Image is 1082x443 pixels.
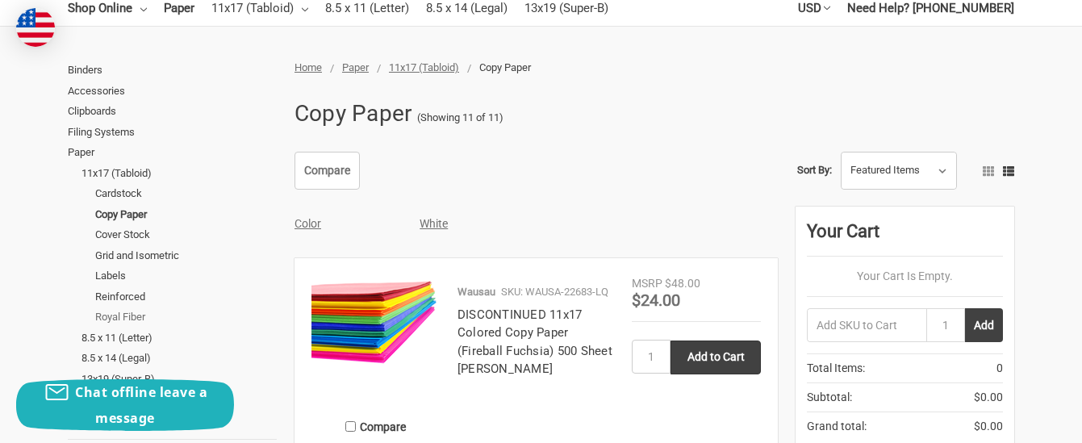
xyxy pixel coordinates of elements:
[95,265,277,286] a: Labels
[68,122,277,143] a: Filing Systems
[95,204,277,225] a: Copy Paper
[457,307,612,377] a: DISCONTINUED 11x17 Colored Copy Paper (Fireball Fuchsia) 500 Sheet [PERSON_NAME]
[807,360,865,377] span: Total Items:
[501,284,608,300] p: SKU: WAUSA-22683-LQ
[965,308,1003,342] button: Add
[632,275,662,292] div: MSRP
[81,348,277,369] a: 8.5 x 14 (Legal)
[81,328,277,349] a: 8.5 x 11 (Letter)
[807,308,926,342] input: Add SKU to Cart
[345,421,356,432] input: Compare
[311,275,441,367] img: 11x17 Colored Copy Paper (Fireball Fuchsia) 500 Sheet Ream
[807,218,1003,257] div: Your Cart
[342,61,369,73] a: Paper
[95,224,277,245] a: Cover Stock
[671,341,761,374] input: Add to Cart
[420,217,448,230] a: White
[457,284,495,300] p: Wausau
[68,81,277,102] a: Accessories
[417,110,503,126] span: (Showing 11 of 11)
[95,286,277,307] a: Reinforced
[295,61,322,73] a: Home
[295,217,321,230] a: Color
[632,290,680,310] span: $24.00
[95,183,277,204] a: Cardstock
[68,60,277,81] a: Binders
[81,369,277,390] a: 13x19 (Super-B)
[974,389,1003,406] span: $0.00
[95,307,277,328] a: Royal Fiber
[81,163,277,184] a: 11x17 (Tabloid)
[974,418,1003,435] span: $0.00
[996,360,1003,377] span: 0
[295,93,412,135] h1: Copy Paper
[797,158,832,182] label: Sort By:
[665,277,700,290] span: $48.00
[295,152,360,190] a: Compare
[807,389,852,406] span: Subtotal:
[479,61,531,73] span: Copy Paper
[16,379,234,431] button: Chat offline leave a message
[311,275,441,404] a: 11x17 Colored Copy Paper (Fireball Fuchsia) 500 Sheet Ream
[95,245,277,266] a: Grid and Isometric
[807,268,1003,285] p: Your Cart Is Empty.
[311,413,441,440] label: Compare
[68,142,277,163] a: Paper
[389,61,459,73] a: 11x17 (Tabloid)
[16,8,55,47] img: duty and tax information for United States
[807,418,867,435] span: Grand total:
[75,383,207,427] span: Chat offline leave a message
[68,101,277,122] a: Clipboards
